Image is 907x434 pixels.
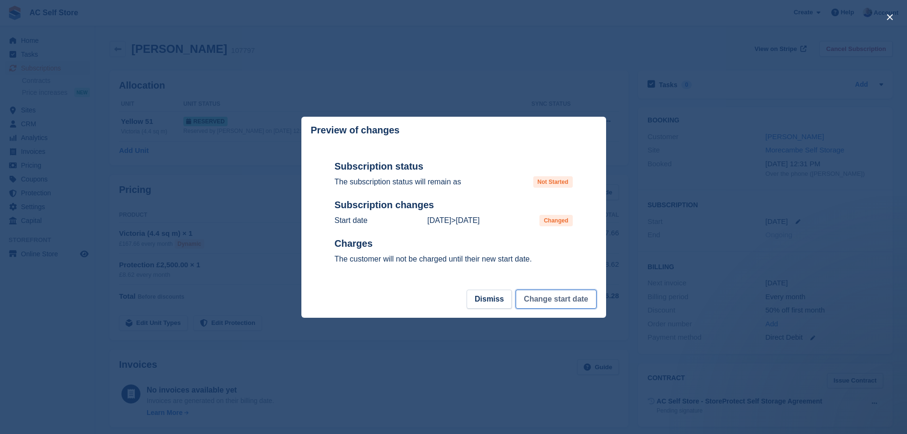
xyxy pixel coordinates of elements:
[427,215,479,226] p: >
[539,215,572,226] span: Changed
[456,216,479,224] time: 2025-09-29 23:00:00 UTC
[311,125,400,136] p: Preview of changes
[335,238,573,250] h2: Charges
[467,290,512,309] button: Dismiss
[335,199,573,211] h2: Subscription changes
[882,10,897,25] button: close
[335,253,573,265] p: The customer will not be charged until their new start date.
[335,215,368,226] p: Start date
[533,176,573,188] span: Not Started
[335,176,461,188] p: The subscription status will remain as
[516,290,596,309] button: Change start date
[427,216,451,224] time: 2025-09-19 00:00:00 UTC
[335,161,573,172] h2: Subscription status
